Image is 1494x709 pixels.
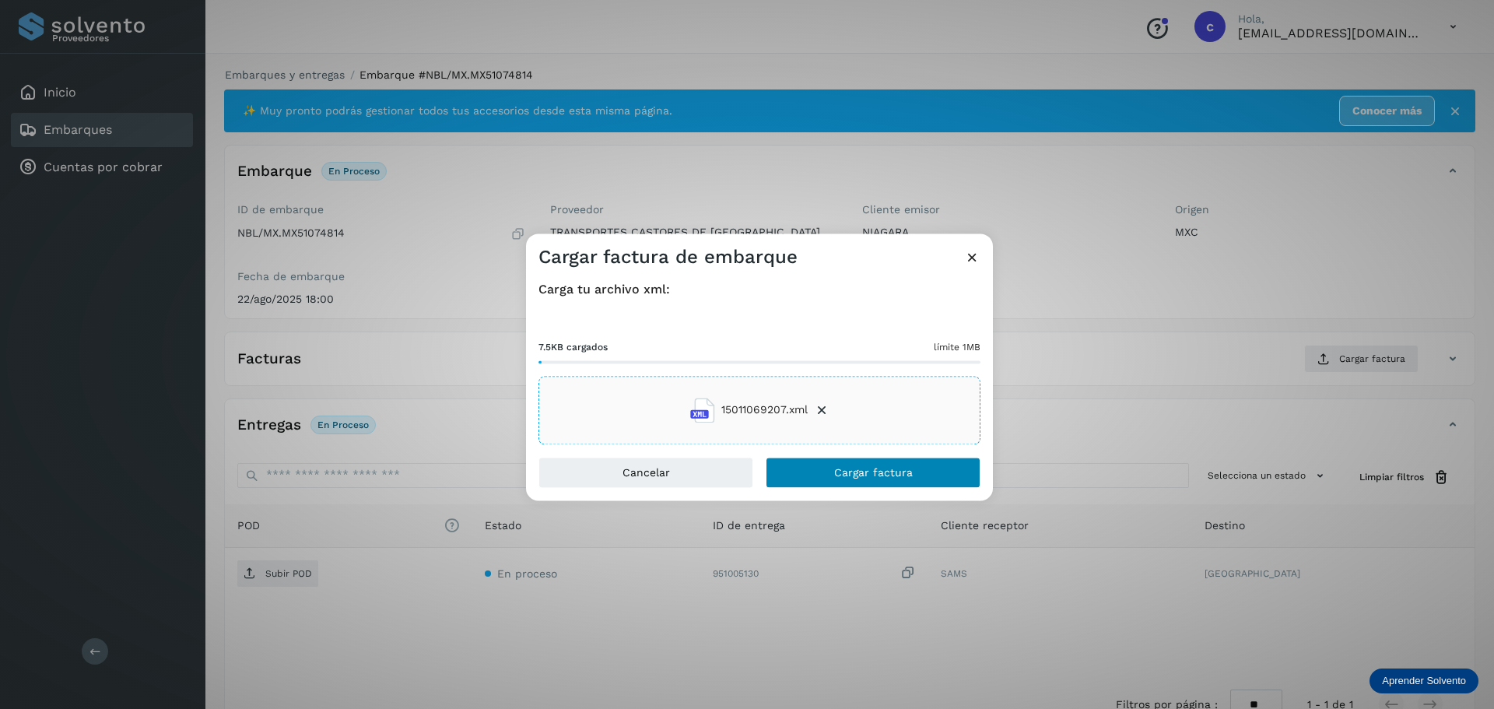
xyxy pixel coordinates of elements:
h3: Cargar factura de embarque [538,246,798,269]
span: Cargar factura [834,467,913,478]
button: Cancelar [538,457,753,488]
div: Aprender Solvento [1369,669,1478,693]
p: Aprender Solvento [1382,675,1466,687]
span: 7.5KB cargados [538,340,608,354]
span: 15011069207.xml [721,402,808,419]
span: límite 1MB [934,340,980,354]
span: Cancelar [622,467,670,478]
h4: Carga tu archivo xml: [538,282,980,297]
button: Cargar factura [766,457,980,488]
